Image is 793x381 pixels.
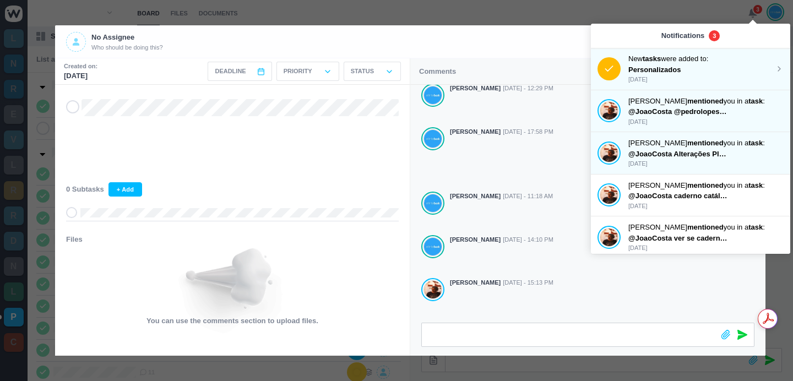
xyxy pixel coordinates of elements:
strong: mentioned [687,181,724,189]
a: Newtaskswere added to: Personalizados [DATE] [598,53,784,84]
strong: tasks [643,55,661,63]
p: Notifications [661,30,705,41]
p: Personalizados [628,64,727,75]
span: Deadline [215,67,246,76]
strong: task [748,139,763,147]
p: Status [351,67,374,76]
span: Who should be doing this? [91,43,163,52]
p: [DATE] [64,70,97,81]
img: Antonio Lopes [600,144,618,162]
strong: mentioned [687,139,724,147]
p: [PERSON_NAME] you in a : [628,96,784,107]
p: No Assignee [91,32,163,43]
p: [PERSON_NAME] you in a : [628,222,784,233]
strong: mentioned [687,223,724,231]
strong: mentioned [687,97,724,105]
p: [DATE] [628,243,784,253]
p: Comments [419,66,456,77]
small: Created on: [64,62,97,71]
p: [PERSON_NAME] you in a : [628,138,784,149]
strong: task [748,181,763,189]
img: Antonio Lopes [600,186,618,204]
img: Antonio Lopes [600,228,618,247]
a: Antonio Lopes [PERSON_NAME]mentionedyou in atask: @JoaoCosta Alterações Planner: verso da capa: e... [598,138,784,168]
p: [DATE] [628,117,784,127]
p: [DATE] [628,202,784,211]
img: Antonio Lopes [600,101,618,120]
a: Antonio Lopes [PERSON_NAME]mentionedyou in atask: @JoaoCosta ver se caderno catálogo está bem. Se... [598,222,784,253]
a: Antonio Lopes [PERSON_NAME]mentionedyou in atask: @JoaoCosta caderno catálogo--ver se já está cor... [598,180,784,211]
p: [DATE] [628,159,784,168]
strong: task [748,223,763,231]
p: [DATE] [628,75,775,84]
a: Antonio Lopes [PERSON_NAME]mentionedyou in atask: @JoaoCosta @pedrolopes Fazer propostas do A5 Li... [598,96,784,127]
p: [PERSON_NAME] you in a : [628,180,784,191]
p: Priority [284,67,312,76]
span: 3 [709,30,720,41]
p: New were added to: [628,53,775,64]
strong: task [748,97,763,105]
